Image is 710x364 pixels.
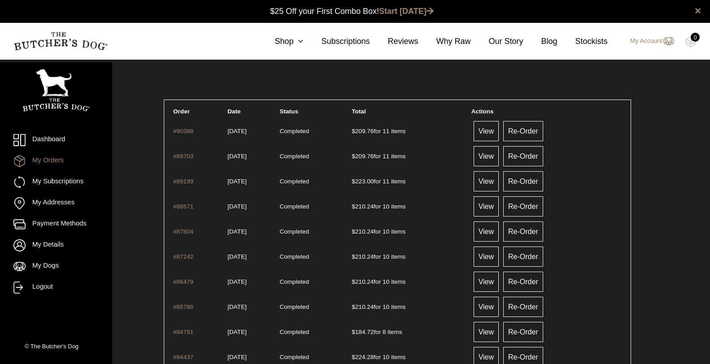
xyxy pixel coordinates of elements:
[474,221,499,242] a: View
[352,354,355,360] span: $
[352,253,374,260] span: 210.24
[352,128,374,134] span: 209.76
[173,278,193,285] a: #86479
[503,121,543,141] a: Re-Order
[173,354,193,360] a: #84437
[352,278,355,285] span: $
[503,221,543,242] a: Re-Order
[352,153,355,160] span: $
[173,228,193,235] a: #87804
[503,322,543,342] a: Re-Order
[173,253,193,260] a: #87242
[13,155,99,167] a: My Orders
[276,244,347,269] td: Completed
[348,269,466,294] td: for 10 items
[173,128,193,134] a: #90388
[13,176,99,188] a: My Subscriptions
[276,169,347,193] td: Completed
[474,322,499,342] a: View
[352,178,374,185] span: 223.00
[348,144,466,168] td: for 11 items
[13,260,99,273] a: My Dogs
[379,7,434,16] a: Start [DATE]
[173,303,193,310] a: #85786
[352,303,355,310] span: $
[276,219,347,243] td: Completed
[227,128,247,134] time: [DATE]
[621,36,674,47] a: My Account
[227,253,247,260] time: [DATE]
[474,272,499,292] a: View
[352,203,374,210] span: 210.24
[503,146,543,166] a: Re-Order
[13,282,99,294] a: Logout
[474,297,499,317] a: View
[558,35,608,48] a: Stockists
[503,171,543,191] a: Re-Order
[348,219,466,243] td: for 10 items
[352,329,355,335] span: $
[276,194,347,218] td: Completed
[13,239,99,251] a: My Details
[352,108,366,115] span: Total
[695,5,701,16] a: close
[227,108,240,115] span: Date
[352,253,355,260] span: $
[173,178,193,185] a: #89199
[474,196,499,217] a: View
[352,128,355,134] span: $
[348,295,466,319] td: for 10 items
[691,33,700,42] div: 0
[352,303,374,310] span: 210.24
[348,194,466,218] td: for 10 items
[474,121,499,141] a: View
[503,272,543,292] a: Re-Order
[352,228,355,235] span: $
[471,108,494,115] span: Actions
[352,178,355,185] span: $
[348,169,466,193] td: for 11 items
[173,153,193,160] a: #89703
[227,303,247,310] time: [DATE]
[352,228,374,235] span: 210.24
[503,297,543,317] a: Re-Order
[173,108,190,115] span: Order
[13,197,99,209] a: My Addresses
[471,35,523,48] a: Our Story
[13,134,99,146] a: Dashboard
[227,278,247,285] time: [DATE]
[279,108,298,115] span: Status
[173,329,193,335] a: #84791
[257,35,303,48] a: Shop
[276,320,347,344] td: Completed
[348,244,466,269] td: for 10 items
[227,178,247,185] time: [DATE]
[370,35,418,48] a: Reviews
[523,35,558,48] a: Blog
[276,144,347,168] td: Completed
[503,196,543,217] a: Re-Order
[352,329,374,335] span: 184.72
[685,36,697,48] img: TBD_Cart-Empty.png
[227,354,247,360] time: [DATE]
[173,203,193,210] a: #88671
[22,69,90,112] img: TBD_Portrait_Logo_White.png
[348,119,466,143] td: for 11 items
[276,119,347,143] td: Completed
[352,278,374,285] span: 210.24
[227,153,247,160] time: [DATE]
[227,228,247,235] time: [DATE]
[418,35,471,48] a: Why Raw
[227,329,247,335] time: [DATE]
[474,146,499,166] a: View
[303,35,370,48] a: Subscriptions
[474,171,499,191] a: View
[276,269,347,294] td: Completed
[352,354,374,360] span: 224.28
[503,247,543,267] a: Re-Order
[352,203,355,210] span: $
[352,153,374,160] span: 209.76
[474,247,499,267] a: View
[348,320,466,344] td: for 8 items
[13,218,99,230] a: Payment Methods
